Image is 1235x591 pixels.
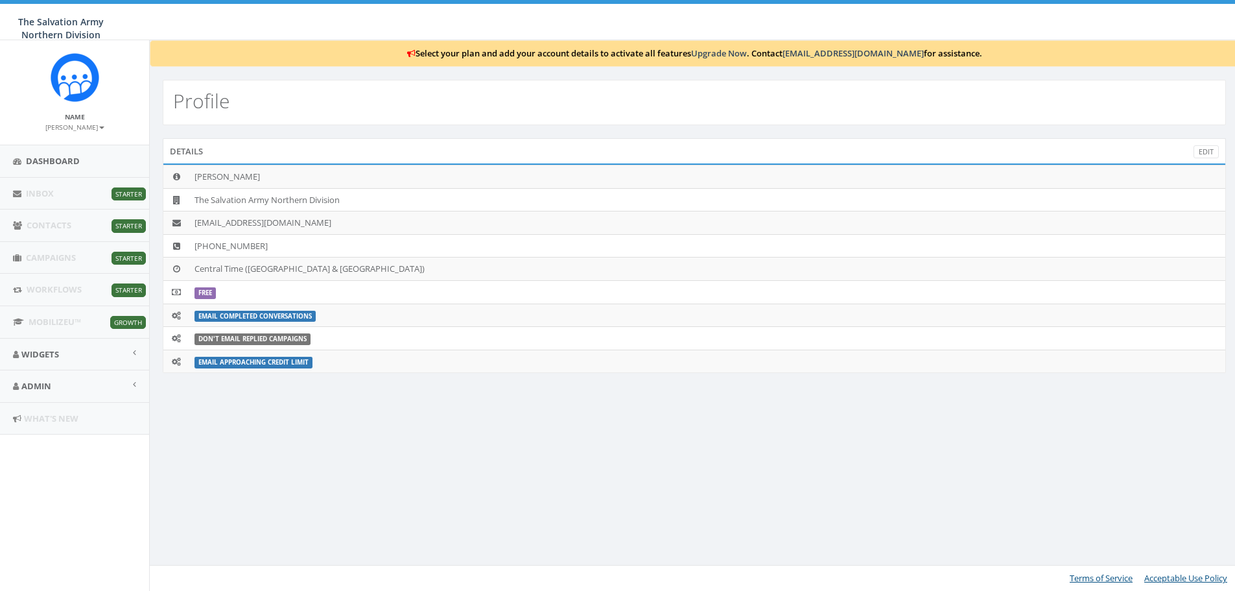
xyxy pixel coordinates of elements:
[26,155,80,167] span: Dashboard
[194,357,312,368] label: Email Approaching Credit Limit
[163,138,1226,164] div: Details
[189,234,1225,258] td: [PHONE_NUMBER]
[1194,145,1219,159] a: Edit
[65,112,85,121] small: Name
[110,316,146,329] span: Growth
[691,47,747,59] a: Upgrade Now
[112,219,146,232] span: Starter
[1070,572,1133,584] a: Terms of Service
[21,348,59,360] span: Widgets
[51,53,99,102] img: Rally_Corp_Icon.png
[45,121,104,132] a: [PERSON_NAME]
[21,380,51,392] span: Admin
[45,123,104,132] small: [PERSON_NAME]
[1144,572,1227,584] a: Acceptable Use Policy
[194,287,216,299] label: FREE
[112,252,146,265] span: Starter
[189,165,1225,189] td: [PERSON_NAME]
[112,283,146,296] span: Starter
[194,333,311,345] label: Don't Email Replied Campaigns
[173,90,229,112] h2: Profile
[112,187,146,200] span: Starter
[194,311,316,322] label: Email Completed Conversations
[782,47,924,59] a: [EMAIL_ADDRESS][DOMAIN_NAME]
[189,211,1225,235] td: [EMAIL_ADDRESS][DOMAIN_NAME]
[18,16,104,41] span: The Salvation Army Northern Division
[189,258,1225,281] td: Central Time ([GEOGRAPHIC_DATA] & [GEOGRAPHIC_DATA])
[189,188,1225,211] td: The Salvation Army Northern Division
